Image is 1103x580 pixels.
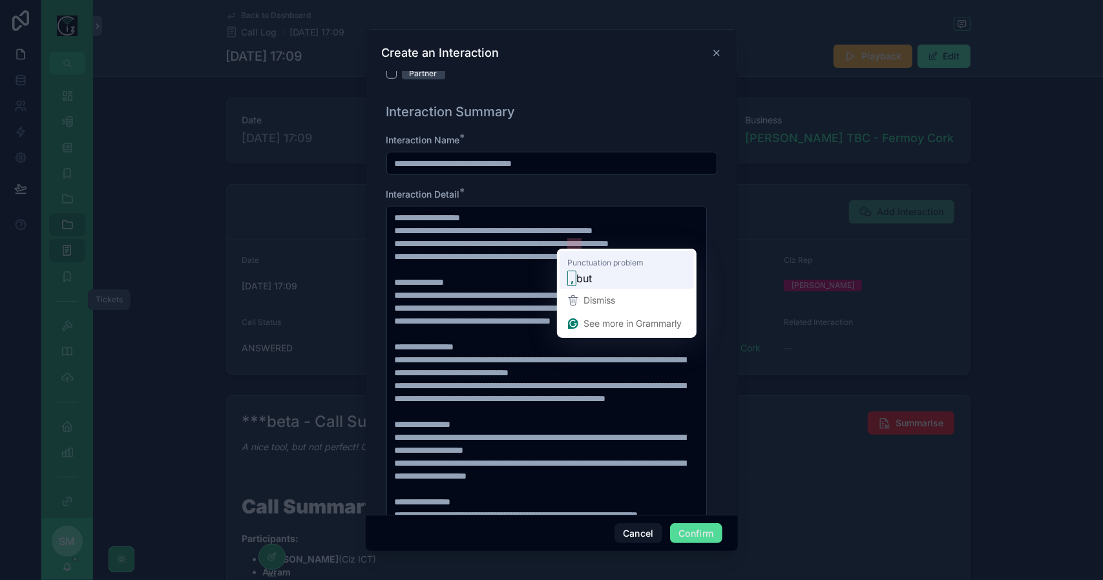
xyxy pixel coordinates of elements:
[670,523,722,544] button: Confirm
[382,45,499,61] h3: Create an Interaction
[386,189,460,200] span: Interaction Detail
[386,134,460,145] span: Interaction Name
[386,103,516,121] h1: Interaction Summary
[615,523,662,544] button: Cancel
[410,68,437,79] div: Partner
